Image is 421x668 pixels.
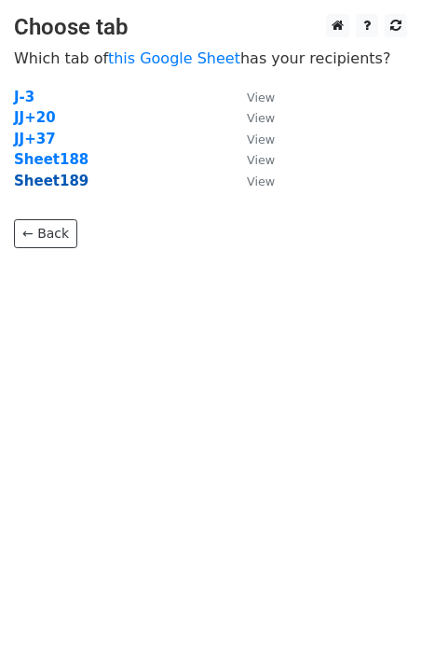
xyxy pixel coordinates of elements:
small: View [247,153,275,167]
small: View [247,174,275,188]
a: Sheet188 [14,151,88,168]
a: View [228,109,275,126]
a: JJ+20 [14,109,56,126]
a: Sheet189 [14,173,88,189]
a: J-3 [14,89,34,105]
a: ← Back [14,219,77,248]
a: View [228,173,275,189]
a: JJ+37 [14,131,56,147]
a: View [228,131,275,147]
a: View [228,89,275,105]
p: Which tab of has your recipients? [14,49,407,68]
h3: Choose tab [14,14,407,41]
small: View [247,111,275,125]
a: View [228,151,275,168]
small: View [247,132,275,146]
a: this Google Sheet [108,49,240,67]
small: View [247,90,275,104]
